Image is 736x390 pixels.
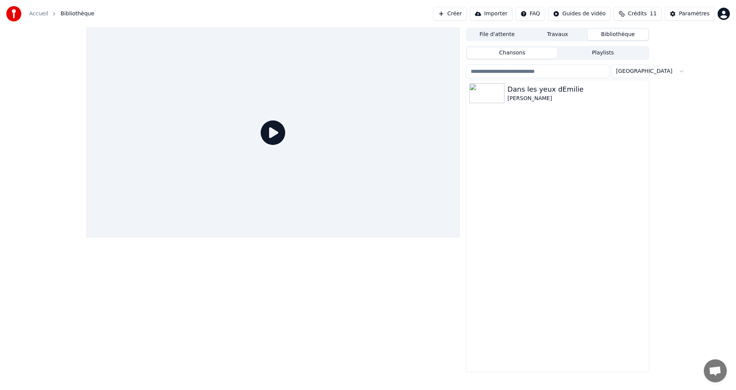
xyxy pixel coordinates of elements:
[628,10,647,18] span: Crédits
[508,84,646,95] div: Dans les yeux dEmilie
[665,7,715,21] button: Paramètres
[679,10,710,18] div: Paramètres
[527,29,588,40] button: Travaux
[467,48,558,59] button: Chansons
[516,7,545,21] button: FAQ
[508,95,646,102] div: [PERSON_NAME]
[650,10,657,18] span: 11
[470,7,513,21] button: Importer
[588,29,648,40] button: Bibliothèque
[557,48,648,59] button: Playlists
[6,6,21,21] img: youka
[467,29,527,40] button: File d'attente
[614,7,662,21] button: Crédits11
[616,67,672,75] span: [GEOGRAPHIC_DATA]
[29,10,94,18] nav: breadcrumb
[704,359,727,382] a: Ouvrir le chat
[548,7,611,21] button: Guides de vidéo
[61,10,94,18] span: Bibliothèque
[433,7,467,21] button: Créer
[29,10,48,18] a: Accueil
